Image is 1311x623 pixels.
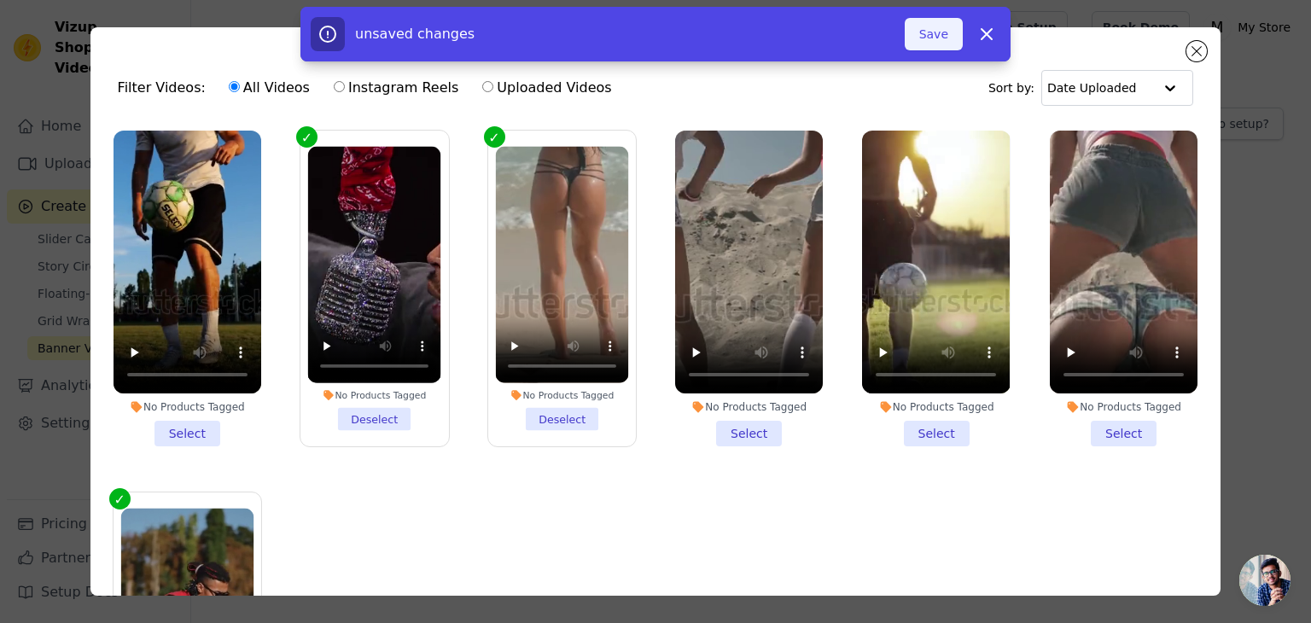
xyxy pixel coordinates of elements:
[114,400,261,414] div: No Products Tagged
[118,68,621,108] div: Filter Videos:
[675,400,823,414] div: No Products Tagged
[862,400,1010,414] div: No Products Tagged
[1239,555,1291,606] a: Open chat
[228,77,311,99] label: All Videos
[308,389,441,401] div: No Products Tagged
[355,26,475,42] span: unsaved changes
[333,77,459,99] label: Instagram Reels
[988,70,1194,106] div: Sort by:
[1050,400,1197,414] div: No Products Tagged
[905,18,963,50] button: Save
[481,77,612,99] label: Uploaded Videos
[495,389,628,401] div: No Products Tagged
